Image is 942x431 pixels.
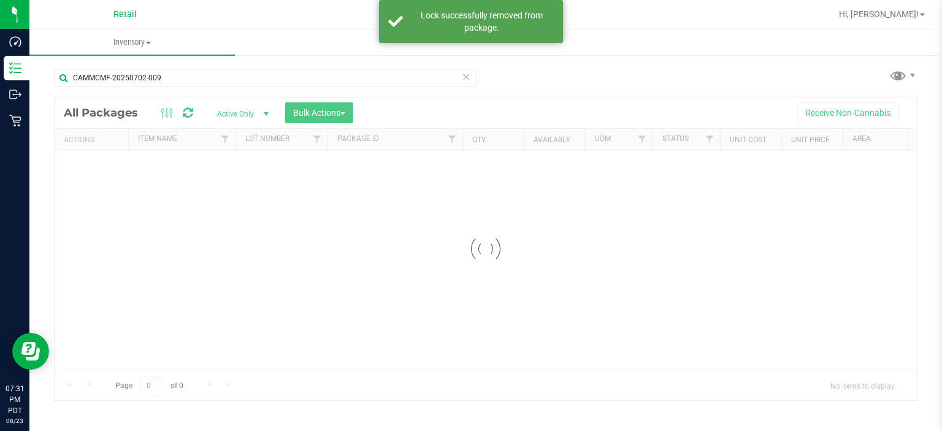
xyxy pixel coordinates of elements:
[12,333,49,370] iframe: Resource center
[9,115,21,127] inline-svg: Retail
[462,69,470,85] span: Clear
[839,9,919,19] span: Hi, [PERSON_NAME]!
[6,383,24,416] p: 07:31 PM PDT
[29,37,235,48] span: Inventory
[9,62,21,74] inline-svg: Inventory
[410,9,554,34] div: Lock successfully removed from package.
[29,29,235,55] a: Inventory
[9,88,21,101] inline-svg: Outbound
[9,36,21,48] inline-svg: Dashboard
[113,9,137,20] span: Retail
[54,69,477,87] input: Search Package ID, Item Name, SKU, Lot or Part Number...
[6,416,24,425] p: 08/23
